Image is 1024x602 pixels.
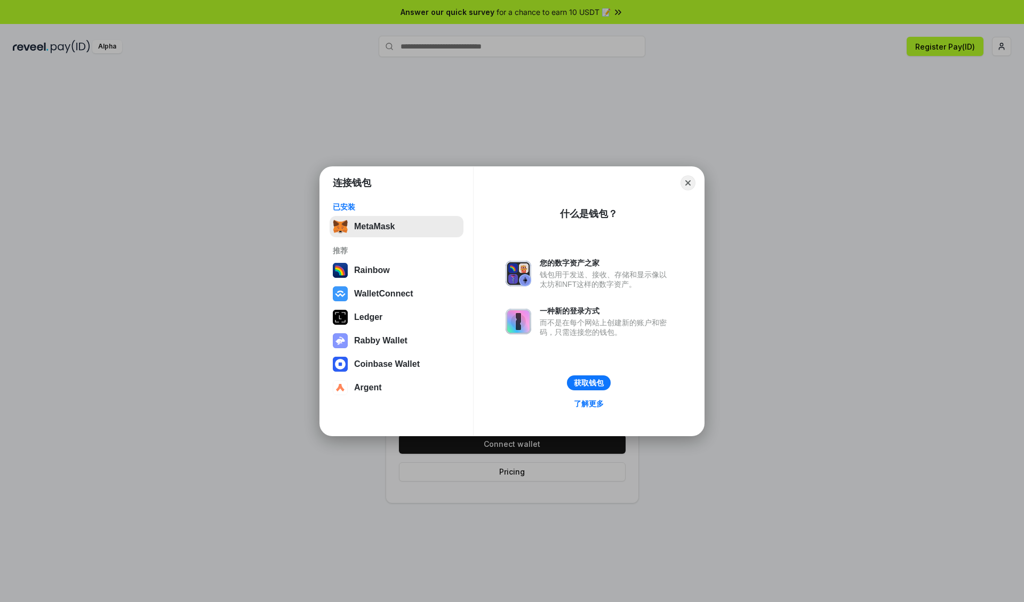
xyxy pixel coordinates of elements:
[354,266,390,275] div: Rainbow
[330,354,463,375] button: Coinbase Wallet
[540,306,672,316] div: 一种新的登录方式
[330,260,463,281] button: Rainbow
[333,263,348,278] img: svg+xml,%3Csvg%20width%3D%22120%22%20height%3D%22120%22%20viewBox%3D%220%200%20120%20120%22%20fil...
[330,283,463,304] button: WalletConnect
[333,310,348,325] img: svg+xml,%3Csvg%20xmlns%3D%22http%3A%2F%2Fwww.w3.org%2F2000%2Fsvg%22%20width%3D%2228%22%20height%3...
[330,377,463,398] button: Argent
[333,176,371,189] h1: 连接钱包
[354,336,407,346] div: Rabby Wallet
[574,399,604,408] div: 了解更多
[354,289,413,299] div: WalletConnect
[330,216,463,237] button: MetaMask
[506,309,531,334] img: svg+xml,%3Csvg%20xmlns%3D%22http%3A%2F%2Fwww.w3.org%2F2000%2Fsvg%22%20fill%3D%22none%22%20viewBox...
[354,222,395,231] div: MetaMask
[333,246,460,255] div: 推荐
[574,378,604,388] div: 获取钱包
[330,307,463,328] button: Ledger
[333,380,348,395] img: svg+xml,%3Csvg%20width%3D%2228%22%20height%3D%2228%22%20viewBox%3D%220%200%2028%2028%22%20fill%3D...
[681,175,695,190] button: Close
[354,359,420,369] div: Coinbase Wallet
[540,318,672,337] div: 而不是在每个网站上创建新的账户和密码，只需连接您的钱包。
[333,333,348,348] img: svg+xml,%3Csvg%20xmlns%3D%22http%3A%2F%2Fwww.w3.org%2F2000%2Fsvg%22%20fill%3D%22none%22%20viewBox...
[333,286,348,301] img: svg+xml,%3Csvg%20width%3D%2228%22%20height%3D%2228%22%20viewBox%3D%220%200%2028%2028%22%20fill%3D...
[540,258,672,268] div: 您的数字资产之家
[567,397,610,411] a: 了解更多
[560,207,618,220] div: 什么是钱包？
[354,383,382,392] div: Argent
[333,357,348,372] img: svg+xml,%3Csvg%20width%3D%2228%22%20height%3D%2228%22%20viewBox%3D%220%200%2028%2028%22%20fill%3D...
[567,375,611,390] button: 获取钱包
[506,261,531,286] img: svg+xml,%3Csvg%20xmlns%3D%22http%3A%2F%2Fwww.w3.org%2F2000%2Fsvg%22%20fill%3D%22none%22%20viewBox...
[333,219,348,234] img: svg+xml,%3Csvg%20fill%3D%22none%22%20height%3D%2233%22%20viewBox%3D%220%200%2035%2033%22%20width%...
[333,202,460,212] div: 已安装
[540,270,672,289] div: 钱包用于发送、接收、存储和显示像以太坊和NFT这样的数字资产。
[354,312,382,322] div: Ledger
[330,330,463,351] button: Rabby Wallet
